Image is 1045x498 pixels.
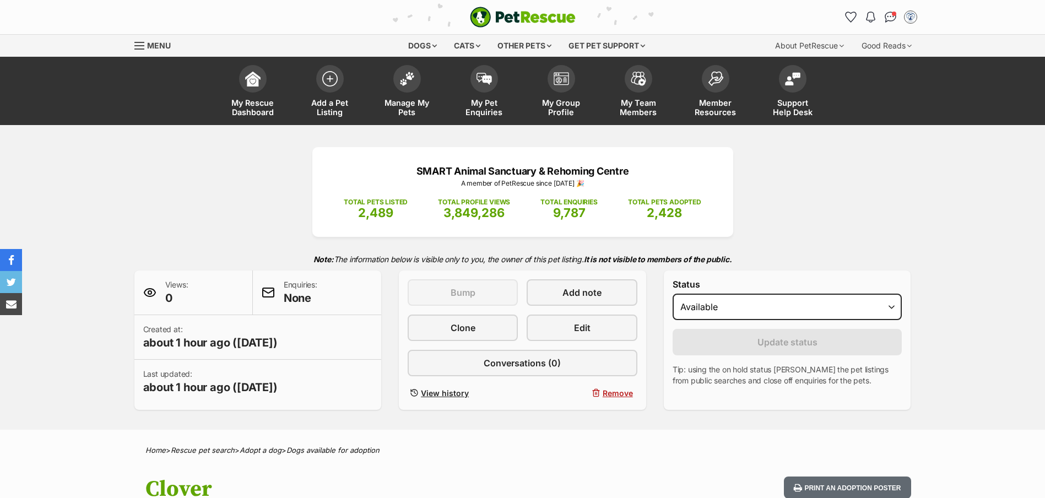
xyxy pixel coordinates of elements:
p: Created at: [143,324,278,350]
p: SMART Animal Sanctuary & Rehoming Centre [329,164,717,178]
img: notifications-46538b983faf8c2785f20acdc204bb7945ddae34d4c08c2a6579f10ce5e182be.svg [866,12,875,23]
p: TOTAL PROFILE VIEWS [438,197,510,207]
span: Add note [562,286,602,299]
span: Member Resources [691,98,740,117]
a: Adopt a dog [240,446,281,454]
label: Status [673,279,902,289]
a: My Rescue Dashboard [214,59,291,125]
div: Dogs [400,35,445,57]
a: View history [408,385,518,401]
span: Conversations (0) [484,356,561,370]
a: Dogs available for adoption [286,446,380,454]
span: My Pet Enquiries [459,98,509,117]
a: Manage My Pets [369,59,446,125]
img: logo-e224e6f780fb5917bec1dbf3a21bbac754714ae5b6737aabdf751b685950b380.svg [470,7,576,28]
span: 0 [165,290,188,306]
a: Support Help Desk [754,59,831,125]
div: About PetRescue [767,35,852,57]
div: > > > [118,446,928,454]
p: Enquiries: [284,279,317,306]
a: Menu [134,35,178,55]
span: Bump [451,286,475,299]
span: Manage My Pets [382,98,432,117]
span: My Group Profile [537,98,586,117]
span: Add a Pet Listing [305,98,355,117]
a: Add a Pet Listing [291,59,369,125]
img: Lorene Cross profile pic [905,12,916,23]
strong: It is not visible to members of the public. [584,255,732,264]
span: Update status [757,335,817,349]
a: My Group Profile [523,59,600,125]
p: TOTAL ENQUIRIES [540,197,597,207]
strong: Note: [313,255,334,264]
img: member-resources-icon-8e73f808a243e03378d46382f2149f9095a855e16c252ad45f914b54edf8863c.svg [708,71,723,86]
span: about 1 hour ago ([DATE]) [143,335,278,350]
p: Views: [165,279,188,306]
p: Tip: using the on hold status [PERSON_NAME] the pet listings from public searches and close off e... [673,364,902,386]
img: help-desk-icon-fdf02630f3aa405de69fd3d07c3f3aa587a6932b1a1747fa1d2bba05be0121f9.svg [785,72,800,85]
p: Last updated: [143,369,278,395]
button: Remove [527,385,637,401]
span: Edit [574,321,591,334]
a: PetRescue [470,7,576,28]
img: group-profile-icon-3fa3cf56718a62981997c0bc7e787c4b2cf8bcc04b72c1350f741eb67cf2f40e.svg [554,72,569,85]
span: View history [421,387,469,399]
a: Conversations (0) [408,350,637,376]
a: My Team Members [600,59,677,125]
div: Other pets [490,35,559,57]
div: Good Reads [854,35,919,57]
a: Edit [527,315,637,341]
span: My Rescue Dashboard [228,98,278,117]
button: Bump [408,279,518,306]
p: TOTAL PETS ADOPTED [628,197,701,207]
span: 2,489 [358,205,393,220]
span: Support Help Desk [768,98,817,117]
p: A member of PetRescue since [DATE] 🎉 [329,178,717,188]
div: Cats [446,35,488,57]
ul: Account quick links [842,8,919,26]
img: pet-enquiries-icon-7e3ad2cf08bfb03b45e93fb7055b45f3efa6380592205ae92323e6603595dc1f.svg [477,73,492,85]
a: Add note [527,279,637,306]
img: add-pet-listing-icon-0afa8454b4691262ce3f59096e99ab1cd57d4a30225e0717b998d2c9b9846f56.svg [322,71,338,86]
img: dashboard-icon-eb2f2d2d3e046f16d808141f083e7271f6b2e854fb5c12c21221c1fb7104beca.svg [245,71,261,86]
a: Home [145,446,166,454]
p: The information below is visible only to you, the owner of this pet listing. [134,248,911,270]
button: Update status [673,329,902,355]
button: My account [902,8,919,26]
span: 9,787 [553,205,586,220]
a: Clone [408,315,518,341]
p: TOTAL PETS LISTED [344,197,408,207]
span: My Team Members [614,98,663,117]
span: 3,849,286 [443,205,505,220]
a: Conversations [882,8,900,26]
button: Notifications [862,8,880,26]
div: Get pet support [561,35,653,57]
a: My Pet Enquiries [446,59,523,125]
span: Clone [451,321,475,334]
span: Menu [147,41,171,50]
span: 2,428 [647,205,682,220]
a: Favourites [842,8,860,26]
span: Remove [603,387,633,399]
img: manage-my-pets-icon-02211641906a0b7f246fdf0571729dbe1e7629f14944591b6c1af311fb30b64b.svg [399,72,415,86]
a: Member Resources [677,59,754,125]
a: Rescue pet search [171,446,235,454]
span: about 1 hour ago ([DATE]) [143,380,278,395]
img: chat-41dd97257d64d25036548639549fe6c8038ab92f7586957e7f3b1b290dea8141.svg [885,12,896,23]
span: None [284,290,317,306]
img: team-members-icon-5396bd8760b3fe7c0b43da4ab00e1e3bb1a5d9ba89233759b79545d2d3fc5d0d.svg [631,72,646,86]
